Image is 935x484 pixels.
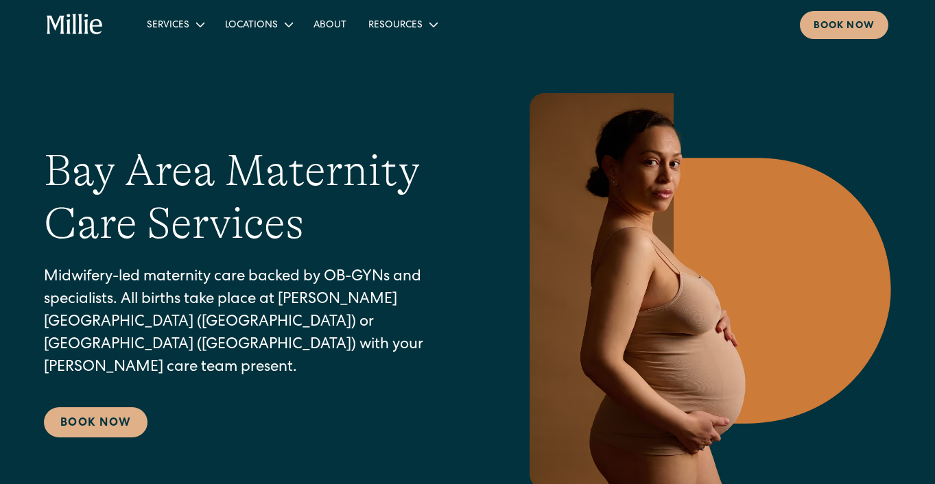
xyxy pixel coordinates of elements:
div: Services [147,19,189,33]
div: Services [136,13,214,36]
a: Book Now [44,407,147,437]
a: About [303,13,357,36]
h1: Bay Area Maternity Care Services [44,145,466,250]
p: Midwifery-led maternity care backed by OB-GYNs and specialists. All births take place at [PERSON_... [44,267,466,380]
div: Resources [368,19,423,33]
a: home [47,14,103,36]
a: Book now [800,11,888,39]
div: Locations [214,13,303,36]
div: Resources [357,13,447,36]
div: Locations [225,19,278,33]
div: Book now [814,19,875,34]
